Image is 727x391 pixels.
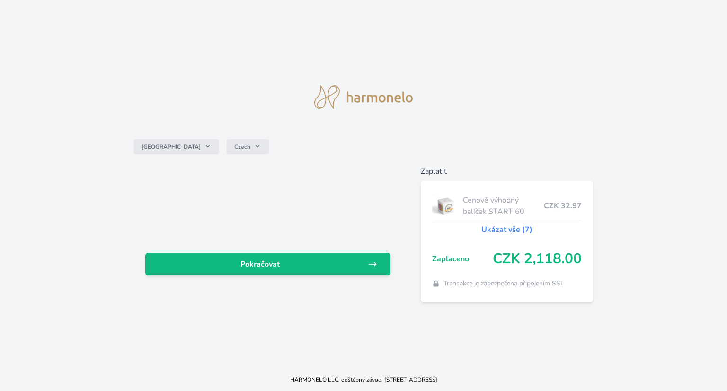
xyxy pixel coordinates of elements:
[481,224,532,235] a: Ukázat vše (7)
[153,258,368,270] span: Pokračovat
[432,194,459,218] img: start.jpg
[227,139,269,154] button: Czech
[145,253,390,275] a: Pokračovat
[421,166,593,177] h6: Zaplatit
[142,143,201,151] span: [GEOGRAPHIC_DATA]
[134,139,219,154] button: [GEOGRAPHIC_DATA]
[314,85,413,109] img: logo.svg
[234,143,250,151] span: Czech
[463,195,544,217] span: Cenově výhodný balíček START 60
[493,250,582,267] span: CZK 2,118.00
[443,279,564,288] span: Transakce je zabezpečena připojením SSL
[544,200,582,212] span: CZK 32.97
[432,253,493,265] span: Zaplaceno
